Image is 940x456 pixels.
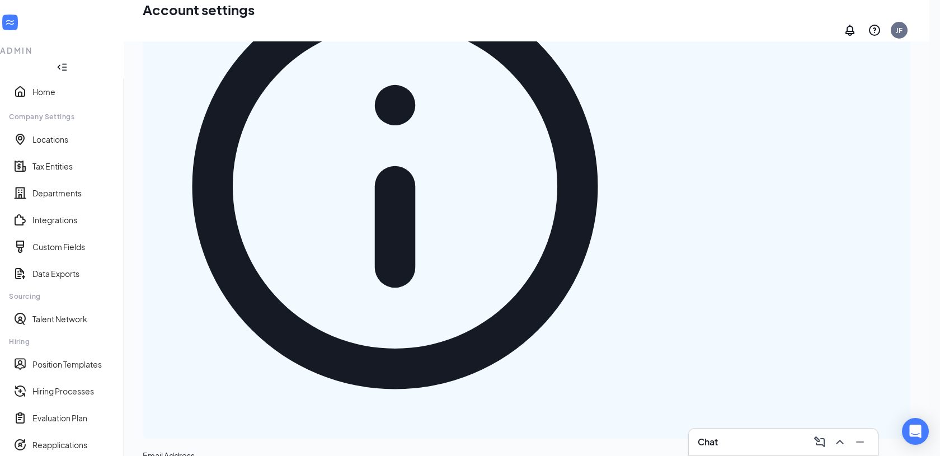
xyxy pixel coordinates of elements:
svg: ChevronUp [833,435,847,449]
svg: Collapse [57,62,68,73]
svg: Notifications [843,23,857,37]
a: Home [32,86,115,97]
a: Locations [32,134,115,145]
button: ComposeMessage [811,433,829,451]
a: Evaluation Plan [32,412,115,424]
svg: QuestionInfo [868,23,881,37]
svg: ComposeMessage [813,435,826,449]
div: Sourcing [9,292,114,301]
a: Integrations [32,214,115,225]
div: Open Intercom Messenger [902,418,929,445]
div: Company Settings [9,112,114,121]
a: Custom Fields [32,241,115,252]
h3: Chat [698,436,718,448]
a: Tax Entities [32,161,115,172]
a: Hiring Processes [32,386,115,397]
svg: Minimize [853,435,867,449]
a: Data Exports [32,268,115,279]
button: ChevronUp [831,433,849,451]
button: Minimize [851,433,869,451]
a: Departments [32,187,115,199]
div: Hiring [9,337,114,346]
div: JF [896,26,903,35]
a: Reapplications [32,439,115,450]
a: Position Templates [32,359,115,370]
svg: WorkstreamLogo [4,17,16,28]
a: Talent Network [32,313,115,325]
